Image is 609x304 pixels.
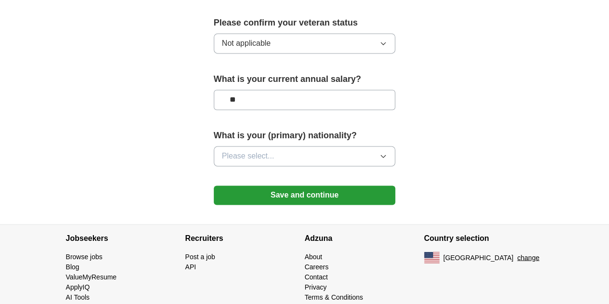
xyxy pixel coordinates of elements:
[443,252,514,263] span: [GEOGRAPHIC_DATA]
[66,273,117,280] a: ValueMyResume
[305,263,329,270] a: Careers
[214,129,396,142] label: What is your (primary) nationality?
[305,273,328,280] a: Contact
[214,33,396,53] button: Not applicable
[222,150,274,162] span: Please select...
[305,252,323,260] a: About
[214,146,396,166] button: Please select...
[305,293,363,301] a: Terms & Conditions
[214,73,396,86] label: What is your current annual salary?
[66,252,103,260] a: Browse jobs
[424,225,544,251] h4: Country selection
[66,283,90,291] a: ApplyIQ
[214,185,396,205] button: Save and continue
[517,252,539,263] button: change
[305,283,327,291] a: Privacy
[66,293,90,301] a: AI Tools
[424,251,440,263] img: US flag
[185,252,215,260] a: Post a job
[214,16,396,29] label: Please confirm your veteran status
[222,38,271,49] span: Not applicable
[66,263,79,270] a: Blog
[185,263,196,270] a: API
